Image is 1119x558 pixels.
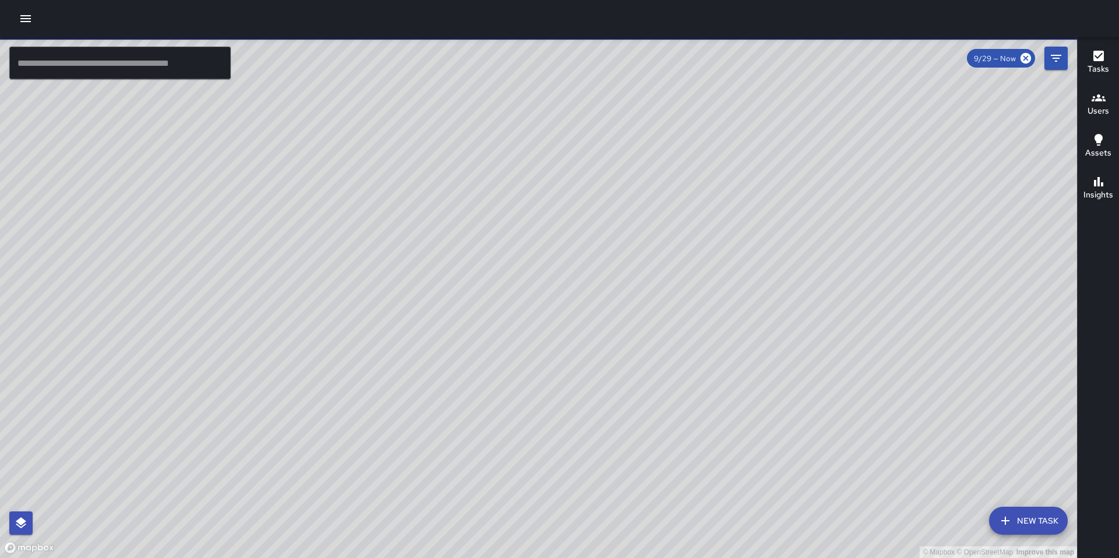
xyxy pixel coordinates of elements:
button: Filters [1044,47,1068,70]
button: Insights [1078,168,1119,210]
h6: Assets [1085,147,1111,160]
h6: Insights [1083,189,1113,202]
div: 9/29 — Now [967,49,1035,68]
h6: Tasks [1088,63,1109,76]
button: Tasks [1078,42,1119,84]
button: Users [1078,84,1119,126]
span: 9/29 — Now [967,54,1023,63]
button: Assets [1078,126,1119,168]
button: New Task [989,507,1068,535]
h6: Users [1088,105,1109,118]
